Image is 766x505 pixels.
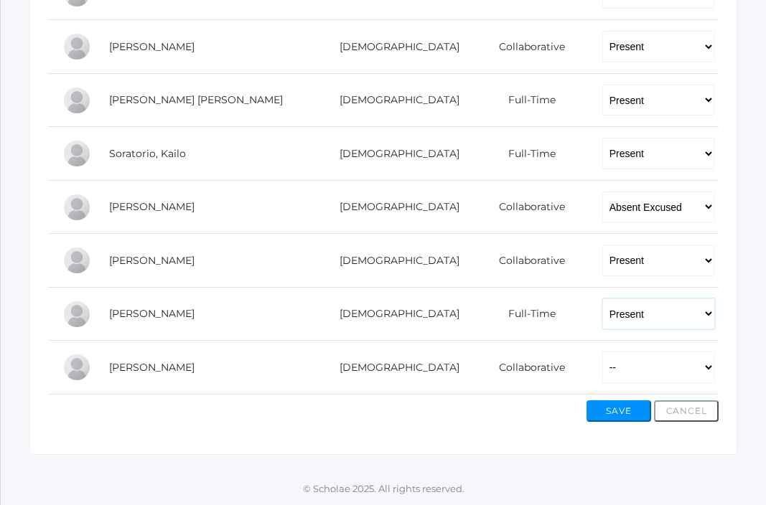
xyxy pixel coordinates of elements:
td: Collaborative [466,234,588,288]
a: [PERSON_NAME] [109,200,195,213]
td: [DEMOGRAPHIC_DATA] [322,180,466,234]
td: Collaborative [466,20,588,74]
a: Soratorio, Kailo [109,147,186,160]
td: Full-Time [466,287,588,341]
div: Elias Zacharia [62,300,91,329]
a: [PERSON_NAME] [109,254,195,267]
div: Maxwell Tourje [62,246,91,275]
div: Vincent Scrudato [62,32,91,61]
td: Full-Time [466,73,588,127]
button: Save [587,400,651,422]
a: [PERSON_NAME] [109,361,195,374]
td: [DEMOGRAPHIC_DATA] [322,341,466,395]
button: Cancel [654,400,719,422]
td: [DEMOGRAPHIC_DATA] [322,127,466,181]
div: Hadley Sponseller [62,193,91,222]
td: [DEMOGRAPHIC_DATA] [322,234,466,288]
td: [DEMOGRAPHIC_DATA] [322,287,466,341]
div: Shem Zeller [62,353,91,382]
p: © Scholae 2025. All rights reserved. [1,482,766,496]
td: Collaborative [466,180,588,234]
div: Ian Serafini Pozzi [62,86,91,115]
td: [DEMOGRAPHIC_DATA] [322,73,466,127]
div: Kailo Soratorio [62,139,91,168]
td: [DEMOGRAPHIC_DATA] [322,20,466,74]
td: Full-Time [466,127,588,181]
a: [PERSON_NAME] [109,307,195,320]
a: [PERSON_NAME] [109,40,195,53]
td: Collaborative [466,341,588,395]
a: [PERSON_NAME] [PERSON_NAME] [109,93,283,106]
